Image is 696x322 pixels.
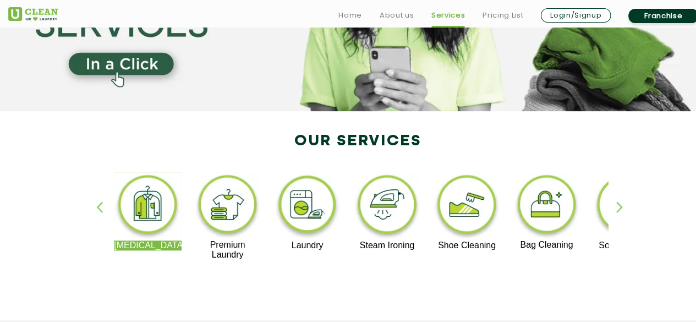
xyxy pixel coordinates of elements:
img: steam_ironing_11zon.webp [353,172,421,241]
a: Services [431,9,465,22]
p: Steam Ironing [353,241,421,250]
a: Home [338,9,362,22]
p: Shoe Cleaning [433,241,501,250]
img: dry_cleaning_11zon.webp [114,172,182,241]
img: laundry_cleaning_11zon.webp [273,172,341,241]
p: [MEDICAL_DATA] [114,241,182,250]
p: Premium Laundry [194,240,261,260]
img: sofa_cleaning_11zon.webp [593,172,660,241]
a: About us [380,9,414,22]
img: shoe_cleaning_11zon.webp [433,172,501,241]
p: Bag Cleaning [513,240,580,250]
img: bag_cleaning_11zon.webp [513,172,580,240]
p: Sofa Cleaning [593,241,660,250]
img: UClean Laundry and Dry Cleaning [8,7,58,21]
img: premium_laundry_cleaning_11zon.webp [194,172,261,240]
a: Login/Signup [541,8,611,23]
a: Pricing List [483,9,523,22]
p: Laundry [273,241,341,250]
